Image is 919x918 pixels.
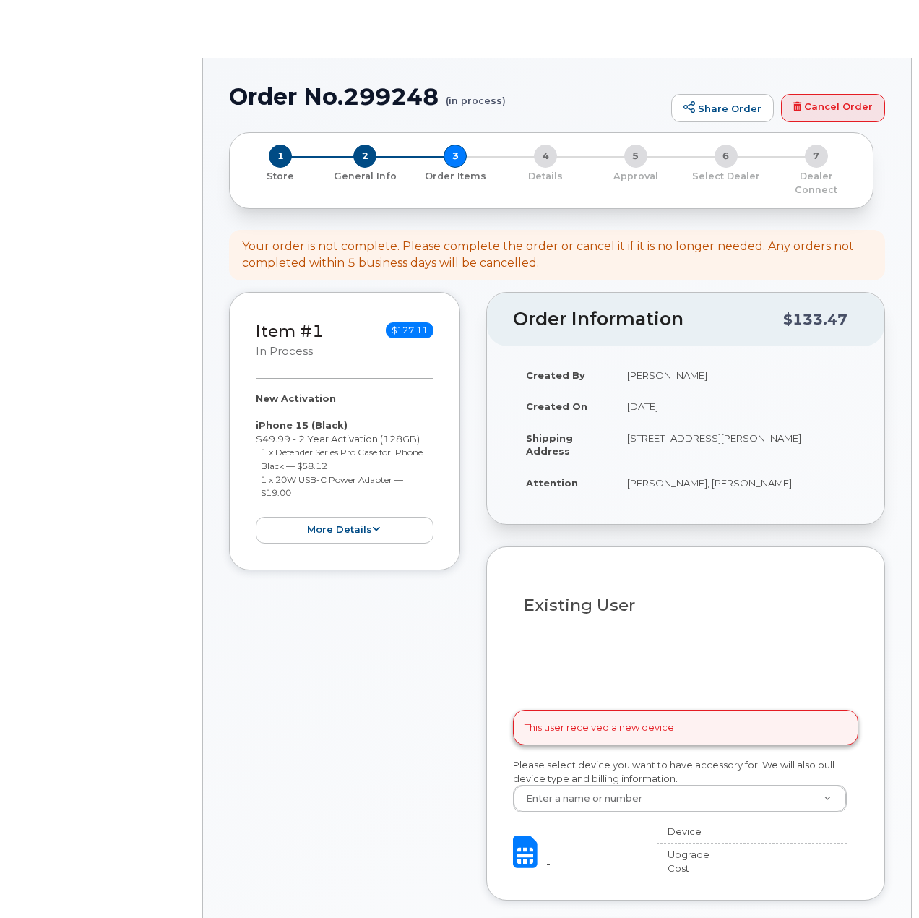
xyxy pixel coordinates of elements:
div: Upgrade Cost [657,848,736,875]
h1: Order No.299248 [229,84,664,109]
a: Share Order [671,94,774,123]
span: Enter a name or number [517,792,642,805]
div: - [546,857,634,870]
h2: Order Information [513,309,783,330]
strong: iPhone 15 (Black) [256,419,348,431]
span: 2 [353,145,376,168]
td: [DATE] [614,390,858,422]
strong: Attention [526,477,578,489]
h3: Existing User [524,596,847,614]
strong: Created On [526,400,587,412]
p: Store [247,170,314,183]
td: [PERSON_NAME] [614,359,858,391]
small: in process [256,345,313,358]
small: 1 x Defender Series Pro Case for iPhone Black — $58.12 [261,447,423,471]
div: Your order is not complete. Please complete the order or cancel it if it is no longer needed. Any... [242,239,872,272]
td: [STREET_ADDRESS][PERSON_NAME] [614,422,858,467]
a: Item #1 [256,321,324,341]
a: Cancel Order [781,94,885,123]
a: 2 General Info [320,168,410,183]
div: $49.99 - 2 Year Activation (128GB) [256,392,433,543]
small: (in process) [446,84,506,106]
span: $127.11 [386,322,433,338]
span: 1 [269,145,292,168]
td: [PERSON_NAME], [PERSON_NAME] [614,467,858,499]
strong: New Activation [256,392,336,404]
small: 1 x 20W USB-C Power Adapter — $19.00 [261,474,403,499]
a: Enter a name or number [514,786,846,812]
button: more details [256,517,433,544]
div: This user received a new device [513,710,858,746]
div: Please select device you want to have accessory for. We will also pull device type and billing in... [513,758,858,812]
strong: Shipping Address [526,432,573,458]
div: Device [657,825,736,838]
strong: Created By [526,369,585,381]
div: $133.47 [783,306,847,333]
p: General Info [326,170,405,183]
a: 1 Store [241,168,320,183]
